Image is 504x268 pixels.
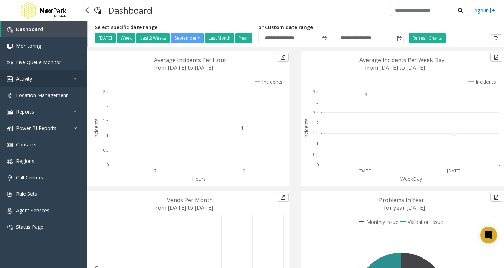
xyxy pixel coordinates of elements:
[384,204,425,212] text: for year [DATE]
[16,59,61,66] span: Live Queue Monitor
[205,33,234,43] button: Last Month
[154,168,157,174] text: 7
[192,176,206,182] text: Hours
[316,141,319,147] text: 1
[117,33,135,43] button: Week
[16,42,41,49] span: Monitoring
[313,89,319,95] text: 3.5
[400,176,422,182] text: WeekDay
[154,96,157,102] text: 2
[171,33,204,43] button: September
[1,21,87,37] a: Dashboard
[16,26,43,33] span: Dashboard
[103,89,109,95] text: 2.5
[365,64,425,71] text: from [DATE] to [DATE]
[359,56,444,64] text: Average Incidents Per Week Day
[235,33,252,43] button: Year
[16,92,68,98] span: Location Management
[167,196,213,204] text: Vends Per Month
[106,103,109,109] text: 2
[277,193,289,202] button: Export to pdf
[153,64,213,71] text: from [DATE] to [DATE]
[313,151,319,157] text: 0.5
[454,133,456,139] text: 1
[154,56,226,64] text: Average Incidents Per Hour
[240,168,245,174] text: 10
[490,7,495,14] img: logout
[93,118,99,139] text: Incidents
[277,53,289,62] button: Export to pdf
[379,196,424,204] text: Problems In Year
[136,33,170,43] button: Last 2 Weeks
[358,168,372,174] text: [DATE]
[95,25,253,30] h5: Select specific date range
[490,34,502,43] button: Export to pdf
[395,33,403,43] span: Toggle popup
[7,192,13,197] img: 'icon'
[94,2,101,19] img: pageIcon
[7,225,13,230] img: 'icon'
[7,142,13,148] img: 'icon'
[316,99,319,105] text: 3
[490,193,502,202] button: Export to pdf
[447,168,460,174] text: [DATE]
[471,7,495,14] a: Logout
[241,125,244,131] text: 1
[103,147,109,153] text: 0.5
[7,126,13,131] img: 'icon'
[106,132,109,138] text: 1
[316,120,319,126] text: 2
[320,33,328,43] span: Toggle popup
[153,204,213,212] text: from [DATE] to [DATE]
[313,110,319,116] text: 2.5
[313,130,319,136] text: 1.5
[16,75,32,82] span: Activity
[409,33,446,43] button: Refresh Charts
[303,118,309,139] text: Incidents
[365,91,367,97] text: 3
[105,2,156,19] h3: Dashboard
[316,162,319,168] text: 0
[16,125,56,131] span: Power BI Reports
[16,141,36,148] span: Contacts
[7,109,13,115] img: 'icon'
[103,118,109,124] text: 1.5
[95,33,116,43] button: [DATE]
[16,108,34,115] span: Reports
[16,191,37,197] span: Rule Sets
[490,53,502,62] button: Export to pdf
[16,174,43,181] span: Call Centers
[7,175,13,181] img: 'icon'
[7,76,13,82] img: 'icon'
[106,162,109,168] text: 0
[7,27,13,33] img: 'icon'
[7,60,13,66] img: 'icon'
[7,159,13,164] img: 'icon'
[16,224,43,230] span: Status Page
[16,207,49,214] span: Agent Services
[7,93,13,98] img: 'icon'
[16,158,34,164] span: Regions
[7,43,13,49] img: 'icon'
[258,25,404,30] h5: or Custom date range
[7,208,13,214] img: 'icon'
